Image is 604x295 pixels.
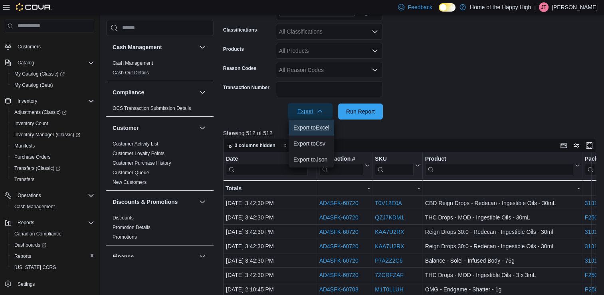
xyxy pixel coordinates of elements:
[425,213,580,222] div: THC Drops - MOD - Ingestible Oils - 30mL
[113,106,191,111] a: OCS Transaction Submission Details
[319,229,358,235] a: AD4SFK-60720
[338,104,383,120] button: Run Report
[8,163,97,174] a: Transfers (Classic)
[375,155,414,175] div: SKU URL
[223,46,244,52] label: Products
[223,84,269,91] label: Transaction Number
[439,3,455,12] input: Dark Mode
[113,124,139,132] h3: Customer
[226,155,314,175] button: Date
[198,123,207,133] button: Customer
[113,253,196,261] button: Finance
[14,279,94,289] span: Settings
[375,200,402,206] a: T0V12E0A
[106,104,214,116] div: Compliance
[2,190,97,201] button: Operations
[279,141,315,150] button: Sort fields
[319,243,358,249] a: AD4SFK-60720
[113,141,158,147] span: Customer Activity List
[11,80,56,90] a: My Catalog (Beta)
[14,231,61,237] span: Canadian Compliance
[8,140,97,151] button: Manifests
[425,256,580,265] div: Balance - Solei - Infused Body - 75g
[425,270,580,280] div: THC Drops - MOD - Ingestible Oils - 3 x 3mL
[14,191,44,200] button: Operations
[113,198,178,206] h3: Discounts & Promotions
[319,200,358,206] a: AD4SFK-60720
[235,142,275,149] span: 3 columns hidden
[8,80,97,91] button: My Catalog (Beta)
[14,58,37,68] button: Catalog
[425,183,580,193] div: -
[372,28,378,35] button: Open list of options
[113,215,134,221] span: Discounts
[8,118,97,129] button: Inventory Count
[2,278,97,289] button: Settings
[346,108,375,116] span: Run Report
[319,214,358,221] a: AD4SFK-60720
[18,281,35,287] span: Settings
[11,229,65,239] a: Canadian Compliance
[113,253,134,261] h3: Finance
[11,202,94,211] span: Cash Management
[375,286,404,293] a: M1T0LLUH
[223,129,600,137] p: Showing 512 of 512
[113,124,196,132] button: Customer
[14,253,31,259] span: Reports
[113,160,171,166] a: Customer Purchase History
[14,218,94,227] span: Reports
[14,165,60,171] span: Transfers (Classic)
[425,155,573,163] div: Product
[470,2,531,12] p: Home of the Happy High
[14,82,53,88] span: My Catalog (Beta)
[11,240,50,250] a: Dashboards
[11,69,68,79] a: My Catalog (Classic)
[11,163,63,173] a: Transfers (Classic)
[226,241,314,251] div: [DATE] 3:42:30 PM
[11,130,83,140] a: Inventory Manager (Classic)
[14,143,35,149] span: Manifests
[2,217,97,228] button: Reports
[113,225,151,230] a: Promotion Details
[8,228,97,239] button: Canadian Compliance
[11,251,94,261] span: Reports
[319,286,358,293] a: AD4SFK-60708
[289,151,334,167] button: Export toJson
[226,198,314,208] div: [DATE] 3:42:30 PM
[18,60,34,66] span: Catalog
[14,279,38,289] a: Settings
[319,183,370,193] div: -
[198,197,207,207] button: Discounts & Promotions
[113,170,149,175] a: Customer Queue
[14,58,94,68] span: Catalog
[8,129,97,140] a: Inventory Manager (Classic)
[319,272,358,278] a: AD4SFK-60720
[375,183,420,193] div: -
[226,270,314,280] div: [DATE] 3:42:30 PM
[11,202,58,211] a: Cash Management
[226,155,308,175] div: Date
[198,42,207,52] button: Cash Management
[372,67,378,73] button: Open list of options
[113,234,137,240] a: Promotions
[113,88,144,96] h3: Compliance
[8,239,97,251] a: Dashboards
[293,124,329,131] span: Export to Excel
[18,44,41,50] span: Customers
[14,203,55,210] span: Cash Management
[11,80,94,90] span: My Catalog (Beta)
[14,264,56,271] span: [US_STATE] CCRS
[106,213,214,245] div: Discounts & Promotions
[14,132,80,138] span: Inventory Manager (Classic)
[18,98,37,104] span: Inventory
[319,155,363,175] div: Transaction Url
[14,96,94,106] span: Inventory
[425,198,580,208] div: CBD Reign Drops - Redecan - Ingestible Oils - 30mL
[226,256,314,265] div: [DATE] 3:42:30 PM
[226,227,314,237] div: [DATE] 3:42:30 PM
[584,141,594,150] button: Enter fullscreen
[113,150,164,157] span: Customer Loyalty Points
[11,119,94,128] span: Inventory Count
